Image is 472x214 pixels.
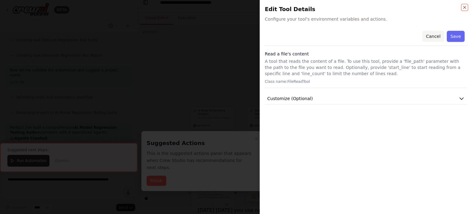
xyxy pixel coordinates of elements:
[422,31,444,42] button: Cancel
[265,93,467,104] button: Customize (Optional)
[265,5,467,14] h2: Edit Tool Details
[447,31,465,42] button: Save
[265,58,467,77] p: A tool that reads the content of a file. To use this tool, provide a 'file_path' parameter with t...
[265,51,467,57] h3: Read a file's content
[265,16,467,22] span: Configure your tool's environment variables and actions.
[2,2,90,8] div: [DATE] [DATE] you use ruffle!
[267,95,313,102] span: Customize (Optional)
[265,79,467,84] p: Class name: FileReadTool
